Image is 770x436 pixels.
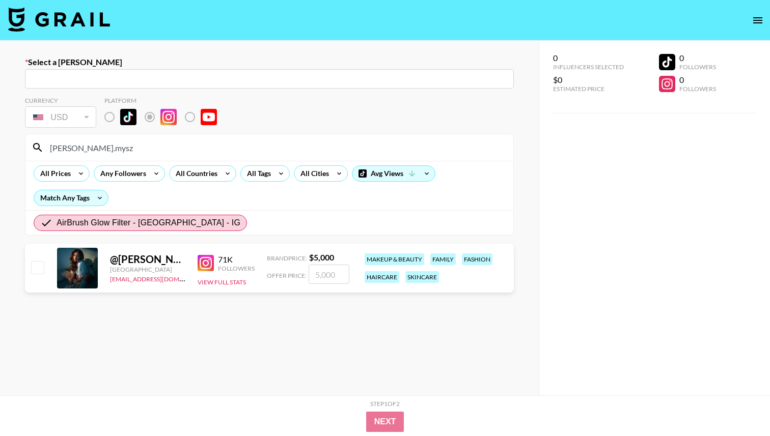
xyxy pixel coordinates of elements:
[25,97,96,104] div: Currency
[679,53,716,63] div: 0
[553,53,624,63] div: 0
[160,109,177,125] img: Instagram
[553,85,624,93] div: Estimated Price
[34,190,108,206] div: Match Any Tags
[365,253,424,265] div: makeup & beauty
[553,63,624,71] div: Influencers Selected
[44,139,507,156] input: Search by User Name
[430,253,456,265] div: family
[110,253,185,266] div: @ [PERSON_NAME].mysz
[104,97,225,104] div: Platform
[25,57,514,67] label: Select a [PERSON_NAME]
[365,271,399,283] div: haircare
[352,166,435,181] div: Avg Views
[25,104,96,130] div: Currency is locked to USD
[679,85,716,93] div: Followers
[27,108,94,126] div: USD
[104,106,225,128] div: List locked to Instagram.
[309,265,349,284] input: 5,000
[462,253,492,265] div: fashion
[170,166,219,181] div: All Countries
[553,75,624,85] div: $0
[405,271,439,283] div: skincare
[218,265,255,272] div: Followers
[198,278,246,286] button: View Full Stats
[34,166,73,181] div: All Prices
[267,272,307,279] span: Offer Price:
[366,412,404,432] button: Next
[241,166,273,181] div: All Tags
[120,109,136,125] img: TikTok
[370,400,400,408] div: Step 1 of 2
[309,252,334,262] strong: $ 5,000
[198,255,214,271] img: Instagram
[748,10,768,31] button: open drawer
[267,254,307,262] span: Brand Price:
[110,273,212,283] a: [EMAIL_ADDRESS][DOMAIN_NAME]
[679,75,716,85] div: 0
[110,266,185,273] div: [GEOGRAPHIC_DATA]
[294,166,331,181] div: All Cities
[57,217,240,229] span: AirBrush Glow Filter - [GEOGRAPHIC_DATA] - IG
[8,7,110,32] img: Grail Talent
[94,166,148,181] div: Any Followers
[679,63,716,71] div: Followers
[201,109,217,125] img: YouTube
[218,254,255,265] div: 71K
